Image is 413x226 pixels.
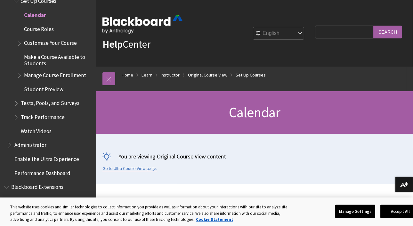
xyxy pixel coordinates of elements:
[24,52,92,67] span: Make a Course Available to Students
[102,166,157,172] a: Go to Ultra Course View page.
[24,70,86,78] span: Manage Course Enrollment
[24,84,63,93] span: Student Preview
[102,15,182,34] img: Blackboard by Anthology
[14,154,79,162] span: Enable the Ultra Experience
[196,217,233,222] a: More information about your privacy, opens in a new tab
[122,71,133,79] a: Home
[24,10,46,18] span: Calendar
[14,196,48,204] span: Release Notes
[21,98,79,107] span: Tests, Pools, and Surveys
[21,112,65,120] span: Track Performance
[21,126,52,134] span: Watch Videos
[161,71,180,79] a: Instructor
[335,205,375,218] button: Manage Settings
[24,24,54,32] span: Course Roles
[14,140,46,149] span: Administrator
[102,38,123,51] strong: Help
[11,182,63,190] span: Blackboard Extensions
[102,38,150,51] a: HelpCenter
[102,152,407,160] p: You are viewing Original Course View content
[10,204,289,223] div: This website uses cookies and similar technologies to collect information you provide as well as ...
[236,71,266,79] a: Set Up Courses
[14,168,70,176] span: Performance Dashboard
[229,103,280,121] span: Calendar
[253,27,304,40] select: Site Language Selector
[188,71,227,79] a: Original Course View
[373,26,402,38] input: Search
[142,71,152,79] a: Learn
[24,38,77,46] span: Customize Your Course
